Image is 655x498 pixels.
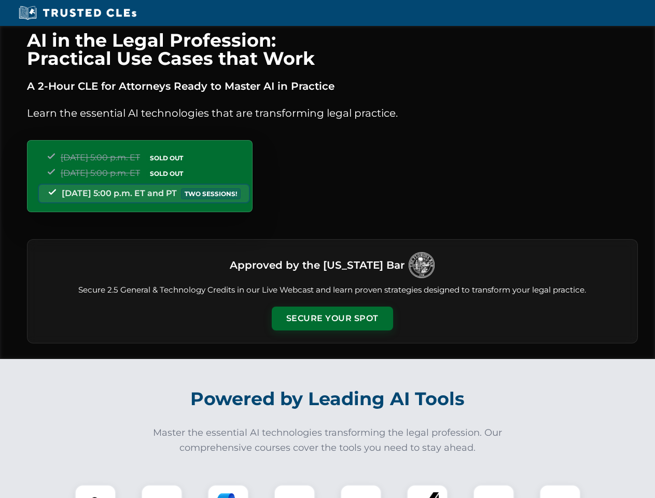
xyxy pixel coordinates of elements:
span: [DATE] 5:00 p.m. ET [61,168,140,178]
span: [DATE] 5:00 p.m. ET [61,153,140,162]
h3: Approved by the [US_STATE] Bar [230,256,405,274]
img: Logo [409,252,435,278]
span: SOLD OUT [146,153,187,163]
button: Secure Your Spot [272,307,393,330]
p: Learn the essential AI technologies that are transforming legal practice. [27,105,638,121]
h2: Powered by Leading AI Tools [40,381,615,417]
img: Trusted CLEs [16,5,140,21]
p: A 2-Hour CLE for Attorneys Ready to Master AI in Practice [27,78,638,94]
p: Master the essential AI technologies transforming the legal profession. Our comprehensive courses... [146,425,509,455]
span: SOLD OUT [146,168,187,179]
h1: AI in the Legal Profession: Practical Use Cases that Work [27,31,638,67]
p: Secure 2.5 General & Technology Credits in our Live Webcast and learn proven strategies designed ... [40,284,625,296]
